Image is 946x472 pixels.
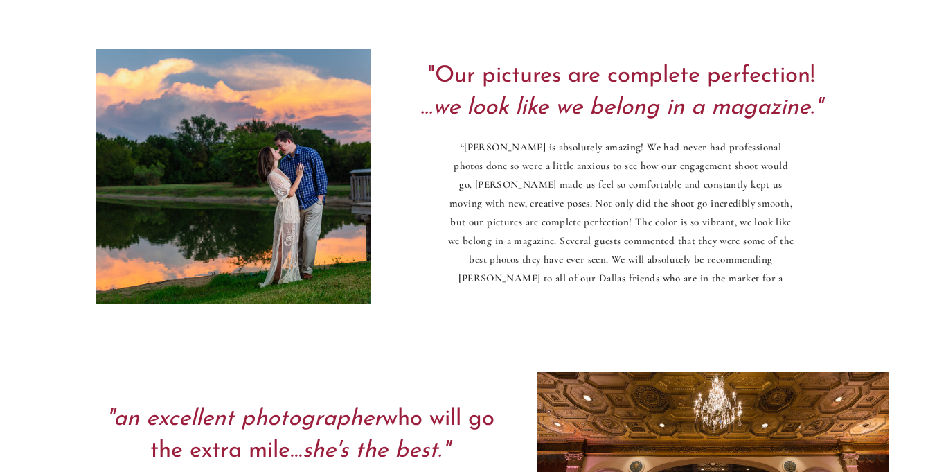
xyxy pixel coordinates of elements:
[420,96,822,119] i: ...we look like we belong in a magazine."
[96,403,504,465] p: who will go the extra mile...
[303,439,449,462] i: she's the best."
[446,138,796,288] p: “[PERSON_NAME] is absolutely amazing! We had never had professional photos done so were a little ...
[351,60,891,123] p: "Our pictures are complete perfection!
[106,408,139,430] i: "an
[146,408,382,430] i: excellent photographer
